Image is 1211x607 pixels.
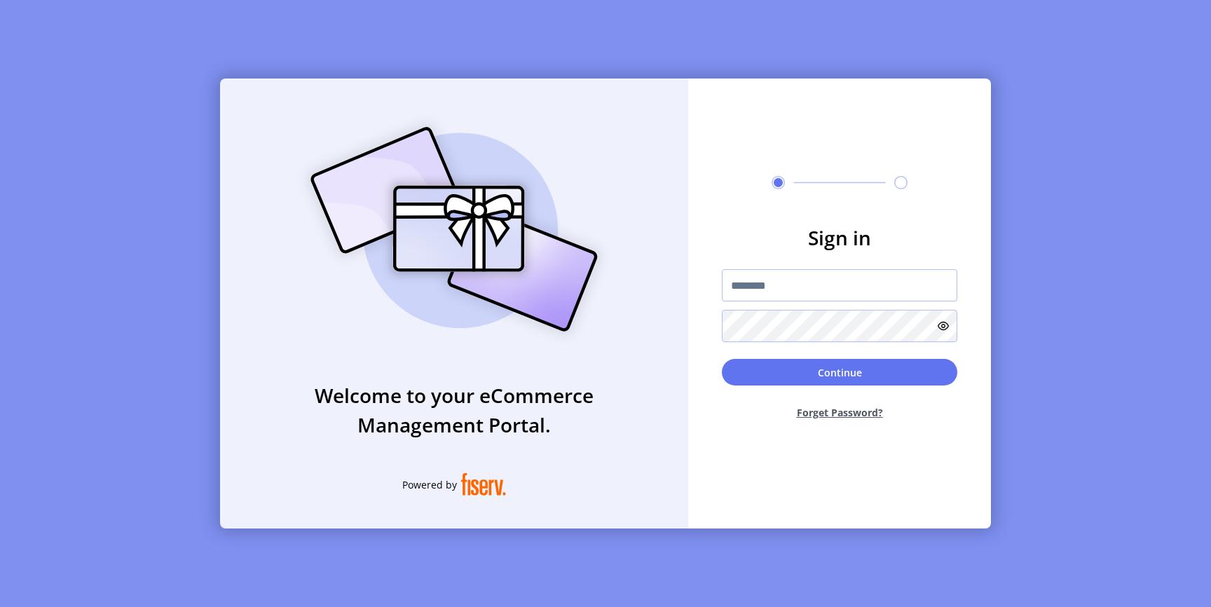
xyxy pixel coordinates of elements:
[722,223,957,252] h3: Sign in
[722,359,957,386] button: Continue
[722,394,957,431] button: Forget Password?
[220,381,688,439] h3: Welcome to your eCommerce Management Portal.
[402,477,457,492] span: Powered by
[289,111,619,347] img: card_Illustration.svg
